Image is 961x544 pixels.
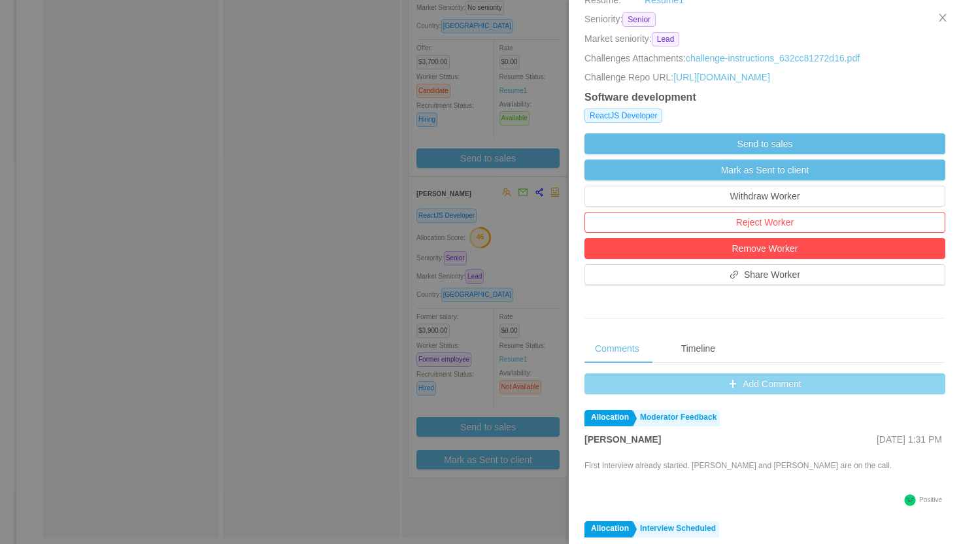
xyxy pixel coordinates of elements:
[877,434,942,445] span: [DATE] 1:31 PM
[584,521,632,537] a: Allocation
[584,410,632,426] a: Allocation
[584,12,622,27] span: Seniority:
[584,71,673,84] span: Challenge Repo URL:
[584,32,652,46] span: Market seniority:
[937,12,948,23] i: icon: close
[584,92,696,103] strong: Software development
[584,238,945,259] button: Remove Worker
[673,72,770,82] a: [URL][DOMAIN_NAME]
[584,264,945,285] button: icon: linkShare Worker
[584,434,661,445] strong: [PERSON_NAME]
[584,373,945,394] button: icon: plusAdd Comment
[584,334,650,364] div: Comments
[584,52,686,65] span: Challenges Attachments:
[919,496,942,503] span: Positive
[671,334,726,364] div: Timeline
[622,12,656,27] span: Senior
[584,160,945,180] button: Mark as Sent to client
[584,186,945,207] button: Withdraw Worker
[584,109,662,123] span: ReactJS Developer
[584,460,892,471] p: First Interview already started. [PERSON_NAME] and [PERSON_NAME] are on the call.
[584,133,945,154] button: Send to sales
[652,32,680,46] span: Lead
[633,521,719,537] a: Interview Scheduled
[633,410,720,426] a: Moderator Feedback
[686,53,860,63] a: challenge-instructions_632cc81272d16.pdf
[584,212,945,233] button: Reject Worker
